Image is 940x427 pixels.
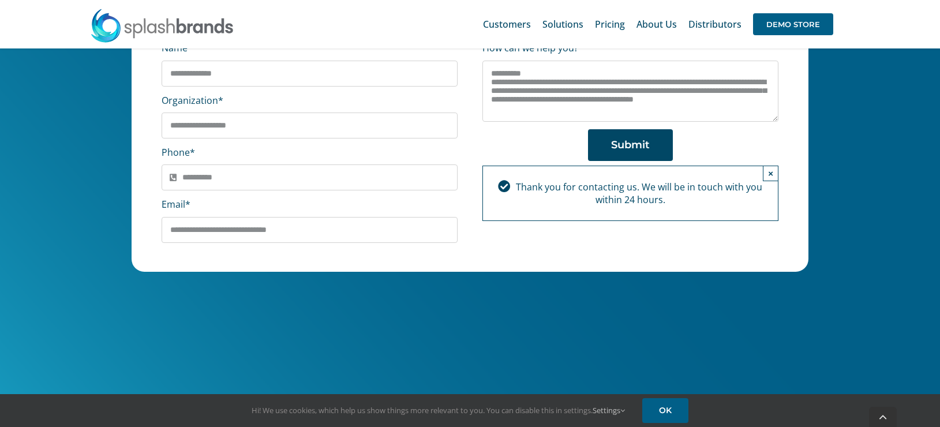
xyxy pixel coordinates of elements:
a: Customers [483,6,531,43]
button: Submit [588,129,673,161]
abbr: required [218,94,223,107]
button: Close [763,166,778,181]
span: Hi! We use cookies, which help us show things more relevant to you. You can disable this in setti... [252,405,625,415]
span: Thank you for contacting us. We will be in touch with you within 24 hours. [516,181,762,206]
span: Customers [483,20,531,29]
label: Phone [162,146,195,159]
span: Solutions [542,20,583,29]
a: OK [642,398,688,423]
a: Settings [593,405,625,415]
a: Pricing [595,6,625,43]
span: DEMO STORE [753,13,833,35]
abbr: required [190,146,195,159]
label: Organization [162,94,223,107]
a: Distributors [688,6,741,43]
abbr: required [185,198,190,211]
span: Distributors [688,20,741,29]
span: Submit [611,139,650,151]
nav: Main Menu Sticky [483,6,833,43]
label: Email [162,198,190,211]
span: Pricing [595,20,625,29]
span: About Us [636,20,677,29]
img: SplashBrands.com Logo [90,8,234,43]
a: DEMO STORE [753,6,833,43]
